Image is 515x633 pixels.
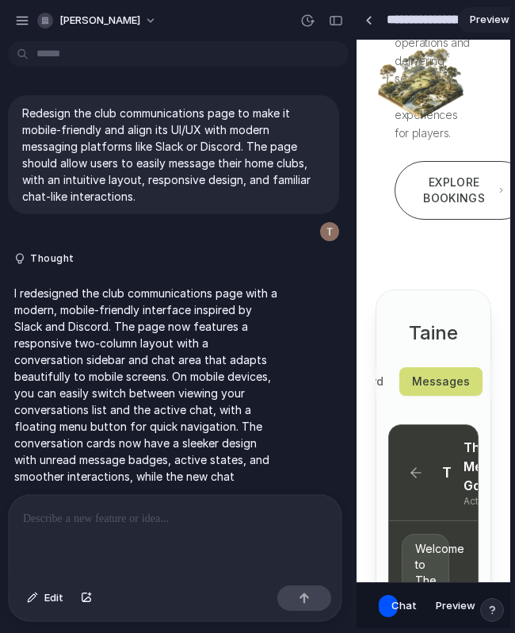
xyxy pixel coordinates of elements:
button: [PERSON_NAME] [31,8,165,33]
span: Taine [52,282,101,305]
p: I redesigned the club communications page with a modern, mobile-friendly interface inspired by Sl... [14,285,279,551]
button: Messages [43,328,126,356]
span: Edit [44,590,63,606]
span: Chat [391,598,417,614]
button: Preview [426,593,485,619]
button: Edit [19,585,71,611]
button: Chat [382,593,426,619]
h2: The Royal Melbourne Golf Club [107,398,192,455]
p: Active now [107,455,192,468]
p: Redesign the club communications page to make it mobile-friendly and align its UI/UX with modern ... [22,105,325,205]
button: Settings [129,328,200,356]
span: Preview [470,12,509,28]
span: Preview [436,598,475,614]
span: [PERSON_NAME] [59,13,140,29]
span: T [86,422,95,444]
